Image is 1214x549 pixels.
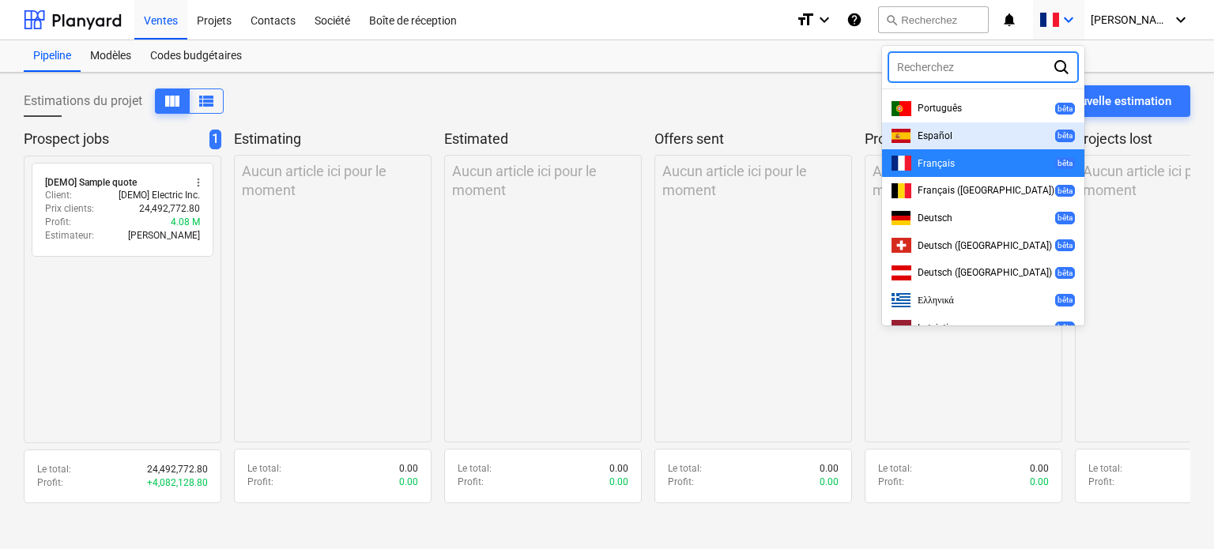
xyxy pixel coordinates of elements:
[918,212,952,224] span: Deutsch
[918,130,952,141] span: Español
[1058,158,1073,168] p: bêta
[918,185,1054,196] span: Français ([GEOGRAPHIC_DATA])
[1058,212,1073,223] p: bêta
[1058,295,1073,305] p: bêta
[918,103,962,114] span: Português
[1171,10,1190,29] i: keyboard_arrow_down
[1058,268,1073,278] p: bêta
[1058,186,1073,196] p: bêta
[918,158,955,169] span: Français
[1058,130,1073,141] p: bêta
[918,295,954,306] span: Ελληνικά
[1058,103,1073,114] p: bêta
[1091,13,1170,26] span: [PERSON_NAME] [PERSON_NAME]
[1058,322,1073,333] p: bêta
[918,240,1052,251] span: Deutsch ([GEOGRAPHIC_DATA])
[1058,240,1073,250] p: bêta
[918,267,1052,278] span: Deutsch ([GEOGRAPHIC_DATA])
[918,322,953,333] span: Latvietis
